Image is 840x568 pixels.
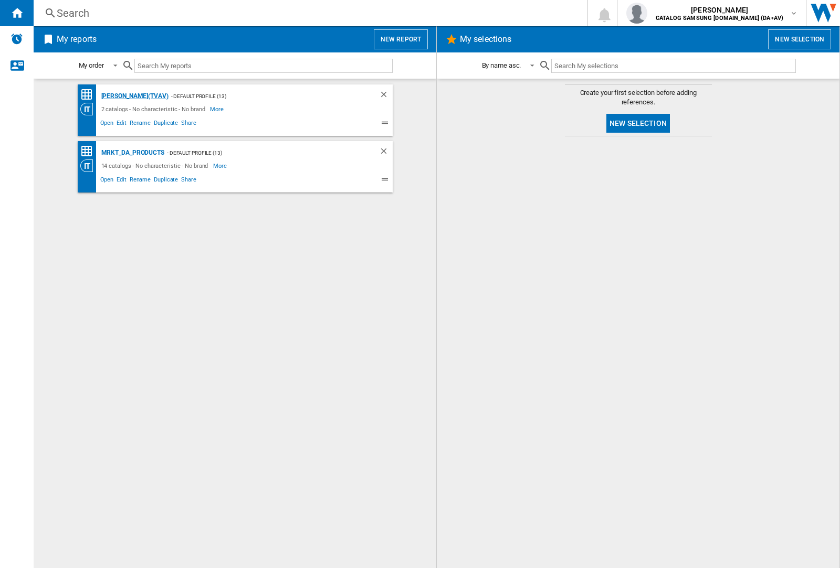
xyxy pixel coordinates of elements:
span: Duplicate [152,175,180,187]
span: Rename [128,118,152,131]
div: MRKT_DA_PRODUCTS [99,146,164,159]
div: Price Matrix [80,145,99,158]
div: Delete [379,146,393,159]
input: Search My reports [134,59,393,73]
button: New report [374,29,428,49]
span: Share [180,118,198,131]
div: - Default profile (13) [164,146,358,159]
div: Category View [80,159,99,172]
div: 2 catalogs - No characteristic - No brand [99,103,211,115]
div: By name asc. [482,61,521,69]
img: profile.jpg [626,3,647,24]
h2: My reports [55,29,99,49]
span: [PERSON_NAME] [656,5,783,15]
div: Price Matrix [80,88,99,101]
span: Duplicate [152,118,180,131]
span: Edit [115,118,128,131]
div: 14 catalogs - No characteristic - No brand [99,159,214,172]
button: New selection [606,114,670,133]
span: Share [180,175,198,187]
span: Create your first selection before adding references. [565,88,712,107]
button: New selection [768,29,831,49]
span: Open [99,118,115,131]
span: Open [99,175,115,187]
div: My order [79,61,104,69]
input: Search My selections [551,59,795,73]
span: More [210,103,225,115]
img: alerts-logo.svg [10,33,23,45]
h2: My selections [458,29,513,49]
div: Delete [379,90,393,103]
div: Search [57,6,560,20]
b: CATALOG SAMSUNG [DOMAIN_NAME] (DA+AV) [656,15,783,22]
span: Rename [128,175,152,187]
span: Edit [115,175,128,187]
div: [PERSON_NAME](TVAV) [99,90,169,103]
div: - Default profile (13) [169,90,358,103]
span: More [213,159,228,172]
div: Category View [80,103,99,115]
